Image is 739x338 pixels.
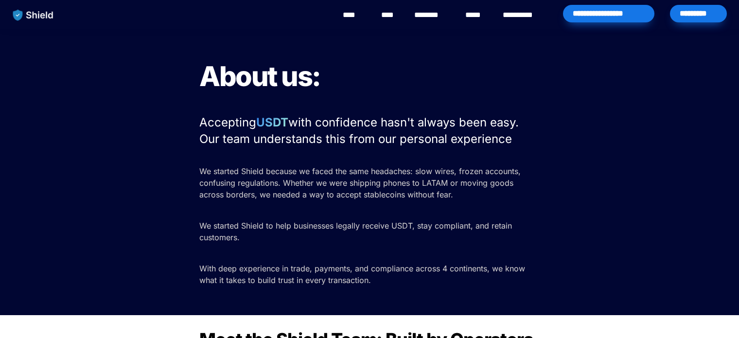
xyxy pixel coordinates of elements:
[199,166,523,199] span: We started Shield because we faced the same headaches: slow wires, frozen accounts, confusing reg...
[8,5,58,25] img: website logo
[199,264,528,285] span: With deep experience in trade, payments, and compliance across 4 continents, we know what it take...
[199,115,256,129] span: Accepting
[199,60,320,93] span: About us:
[256,115,288,129] strong: USDT
[199,115,522,146] span: with confidence hasn't always been easy. Our team understands this from our personal experience
[199,221,514,242] span: We started Shield to help businesses legally receive USDT, stay compliant, and retain customers.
